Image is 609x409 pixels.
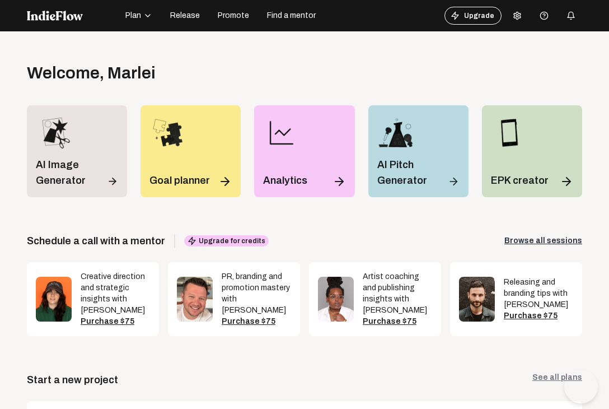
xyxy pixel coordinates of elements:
[27,233,165,249] span: Schedule a call with a mentor
[491,114,528,151] img: epk_icon.png
[81,271,150,316] div: Creative direction and strategic insights with [PERSON_NAME]
[504,235,582,247] a: Browse all sessions
[532,372,582,388] a: See all plans
[149,173,210,188] p: Goal planner
[119,7,159,25] button: Plan
[36,157,107,188] p: AI Image Generator
[170,10,200,21] span: Release
[491,173,549,188] p: EPK creator
[125,10,141,21] span: Plan
[504,310,573,322] div: Purchase $75
[263,114,300,151] img: line-chart.png
[163,7,207,25] button: Release
[377,157,448,188] p: AI Pitch Generator
[377,114,414,151] img: pitch_wizard_icon.png
[222,316,291,327] div: Purchase $75
[564,370,598,403] iframe: Toggle Customer Support
[27,11,83,21] img: indieflow-logo-white.svg
[263,173,307,188] p: Analytics
[211,7,256,25] button: Promote
[149,114,186,151] img: goal_planner_icon.png
[36,114,73,151] img: merch_designer_icon.png
[184,235,269,247] span: Upgrade for credits
[100,64,156,82] span: , Marlei
[222,271,291,316] div: PR, branding and promotion mastery with [PERSON_NAME]
[363,316,432,327] div: Purchase $75
[267,10,316,21] span: Find a mentor
[504,277,573,310] div: Releasing and branding tips with [PERSON_NAME]
[81,316,150,327] div: Purchase $75
[27,372,118,388] div: Start a new project
[363,271,432,316] div: Artist coaching and publishing insights with [PERSON_NAME]
[260,7,322,25] button: Find a mentor
[444,7,502,25] button: Upgrade
[218,10,249,21] span: Promote
[27,63,156,83] div: Welcome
